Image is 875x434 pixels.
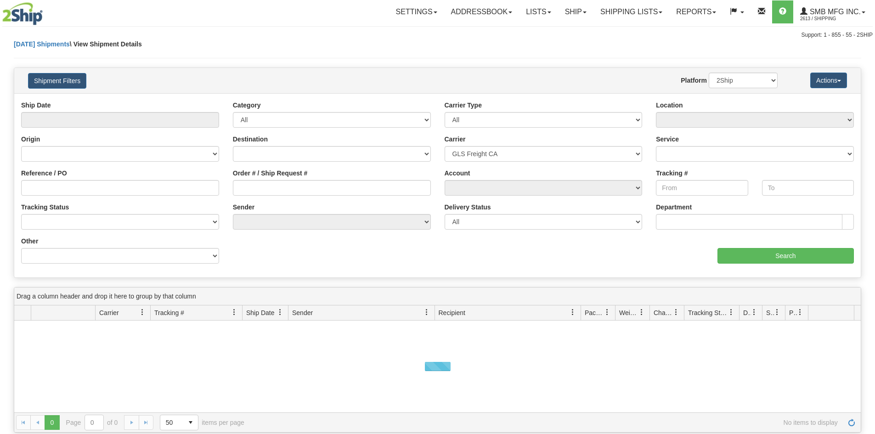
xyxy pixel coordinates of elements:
[70,40,142,48] span: \ View Shipment Details
[717,248,854,264] input: Search
[688,308,728,317] span: Tracking Status
[166,418,178,427] span: 50
[789,308,797,317] span: Pickup Status
[2,31,873,39] div: Support: 1 - 855 - 55 - 2SHIP
[810,73,847,88] button: Actions
[766,308,774,317] span: Shipment Issues
[160,415,244,430] span: items per page
[21,203,69,212] label: Tracking Status
[800,14,869,23] span: 2613 / Shipping
[389,0,444,23] a: Settings
[272,304,288,320] a: Ship Date filter column settings
[419,304,435,320] a: Sender filter column settings
[746,304,762,320] a: Delivery Status filter column settings
[28,73,86,89] button: Shipment Filters
[154,308,184,317] span: Tracking #
[2,2,43,25] img: logo2613.jpg
[681,76,707,85] label: Platform
[445,169,470,178] label: Account
[257,419,838,426] span: No items to display
[519,0,558,23] a: Lists
[723,304,739,320] a: Tracking Status filter column settings
[762,180,854,196] input: To
[634,304,649,320] a: Weight filter column settings
[292,308,313,317] span: Sender
[854,170,874,264] iframe: chat widget
[439,308,465,317] span: Recipient
[66,415,118,430] span: Page of 0
[599,304,615,320] a: Packages filter column settings
[793,0,872,23] a: SMB MFG INC. 2613 / Shipping
[558,0,593,23] a: Ship
[14,287,861,305] div: grid grouping header
[233,203,254,212] label: Sender
[445,135,466,144] label: Carrier
[445,203,491,212] label: Delivery Status
[445,101,482,110] label: Carrier Type
[807,8,861,16] span: SMB MFG INC.
[21,101,51,110] label: Ship Date
[668,304,684,320] a: Charge filter column settings
[135,304,150,320] a: Carrier filter column settings
[160,415,198,430] span: Page sizes drop down
[792,304,808,320] a: Pickup Status filter column settings
[656,203,692,212] label: Department
[669,0,723,23] a: Reports
[233,169,308,178] label: Order # / Ship Request #
[233,135,268,144] label: Destination
[654,308,673,317] span: Charge
[585,308,604,317] span: Packages
[226,304,242,320] a: Tracking # filter column settings
[769,304,785,320] a: Shipment Issues filter column settings
[656,169,688,178] label: Tracking #
[656,101,683,110] label: Location
[99,308,119,317] span: Carrier
[444,0,519,23] a: Addressbook
[246,308,274,317] span: Ship Date
[656,180,748,196] input: From
[21,169,67,178] label: Reference / PO
[233,101,261,110] label: Category
[656,135,679,144] label: Service
[183,415,198,430] span: select
[14,40,70,48] a: [DATE] Shipments
[45,415,59,430] span: Page 0
[21,135,40,144] label: Origin
[21,237,38,246] label: Other
[619,308,638,317] span: Weight
[565,304,581,320] a: Recipient filter column settings
[743,308,751,317] span: Delivery Status
[593,0,669,23] a: Shipping lists
[844,415,859,430] a: Refresh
